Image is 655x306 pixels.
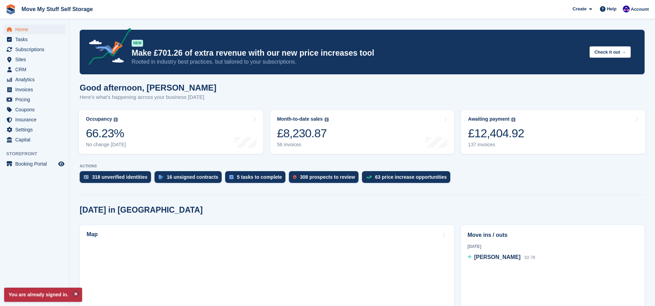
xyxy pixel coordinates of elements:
[132,48,584,58] p: Make £701.26 of extra revenue with our new price increases tool
[132,58,584,66] p: Rooted in industry best practices, but tailored to your subscriptions.
[277,126,329,140] div: £8,230.87
[623,6,630,12] img: Jade Whetnall
[3,65,65,74] a: menu
[511,118,515,122] img: icon-info-grey-7440780725fd019a000dd9b08b2336e03edf1995a4989e88bcd33f0948082b44.svg
[607,6,617,12] span: Help
[86,126,126,140] div: 66.23%
[325,118,329,122] img: icon-info-grey-7440780725fd019a000dd9b08b2336e03edf1995a4989e88bcd33f0948082b44.svg
[289,171,362,186] a: 308 prospects to review
[92,174,148,180] div: 318 unverified identities
[524,255,535,260] span: 02-78
[6,150,69,157] span: Storefront
[3,125,65,135] a: menu
[15,159,57,169] span: Booking Portal
[80,171,154,186] a: 318 unverified identities
[375,174,447,180] div: 63 price increase opportunities
[277,142,329,148] div: 56 invoices
[468,253,535,262] a: [PERSON_NAME] 02-78
[6,4,16,15] img: stora-icon-8386f47178a22dfd0bd8f6a31ec36ba5ce8667c1dd55bd0f319d3a0aa187defe.svg
[83,28,131,67] img: price-adjustments-announcement-icon-8257ccfd72463d97f412b2fc003d46551f7dbcb40ab6d574587a9cd5c0d94...
[225,171,289,186] a: 5 tasks to complete
[15,85,57,94] span: Invoices
[3,105,65,114] a: menu
[15,105,57,114] span: Coupons
[86,142,126,148] div: No change [DATE]
[3,75,65,84] a: menu
[3,45,65,54] a: menu
[80,93,216,101] p: Here's what's happening across your business [DATE]
[159,175,163,179] img: contract_signature_icon-13c848040528278c33f63329250d36e43548de30e8caae1d1a13099fd9432cc5.svg
[3,135,65,145] a: menu
[80,205,203,215] h2: [DATE] in [GEOGRAPHIC_DATA]
[15,125,57,135] span: Settings
[15,45,57,54] span: Subscriptions
[15,75,57,84] span: Analytics
[15,35,57,44] span: Tasks
[3,25,65,34] a: menu
[468,126,524,140] div: £12,404.92
[15,65,57,74] span: CRM
[15,135,57,145] span: Capital
[362,171,454,186] a: 63 price increase opportunities
[300,174,355,180] div: 308 prospects to review
[277,116,323,122] div: Month-to-date sales
[270,110,454,154] a: Month-to-date sales £8,230.87 56 invoices
[3,95,65,104] a: menu
[461,110,645,154] a: Awaiting payment £12,404.92 137 invoices
[4,288,82,302] p: You are already signed in.
[80,164,645,168] p: ACTIONS
[474,254,521,260] span: [PERSON_NAME]
[114,118,118,122] img: icon-info-grey-7440780725fd019a000dd9b08b2336e03edf1995a4989e88bcd33f0948082b44.svg
[154,171,225,186] a: 16 unsigned contracts
[86,116,112,122] div: Occupancy
[3,85,65,94] a: menu
[15,95,57,104] span: Pricing
[631,6,649,13] span: Account
[237,174,282,180] div: 5 tasks to complete
[15,25,57,34] span: Home
[57,160,65,168] a: Preview store
[19,3,96,15] a: Move My Stuff Self Storage
[3,35,65,44] a: menu
[468,231,638,239] h2: Move ins / outs
[87,231,98,238] h2: Map
[468,243,638,250] div: [DATE]
[468,116,510,122] div: Awaiting payment
[3,55,65,64] a: menu
[229,175,233,179] img: task-75834270c22a3079a89374b754ae025e5fb1db73e45f91037f5363f120a921f8.svg
[15,115,57,124] span: Insurance
[167,174,219,180] div: 16 unsigned contracts
[84,175,89,179] img: verify_identity-adf6edd0f0f0b5bbfe63781bf79b02c33cf7c696d77639b501bdc392416b5a36.svg
[590,46,631,58] button: Check it out →
[3,115,65,124] a: menu
[573,6,586,12] span: Create
[468,142,524,148] div: 137 invoices
[3,159,65,169] a: menu
[132,40,143,47] div: NEW
[80,83,216,92] h1: Good afternoon, [PERSON_NAME]
[15,55,57,64] span: Sites
[293,175,296,179] img: prospect-51fa495bee0391a8d652442698ab0144808aea92771e9ea1ae160a38d050c398.svg
[366,176,372,179] img: price_increase_opportunities-93ffe204e8149a01c8c9dc8f82e8f89637d9d84a8eef4429ea346261dce0b2c0.svg
[79,110,263,154] a: Occupancy 66.23% No change [DATE]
